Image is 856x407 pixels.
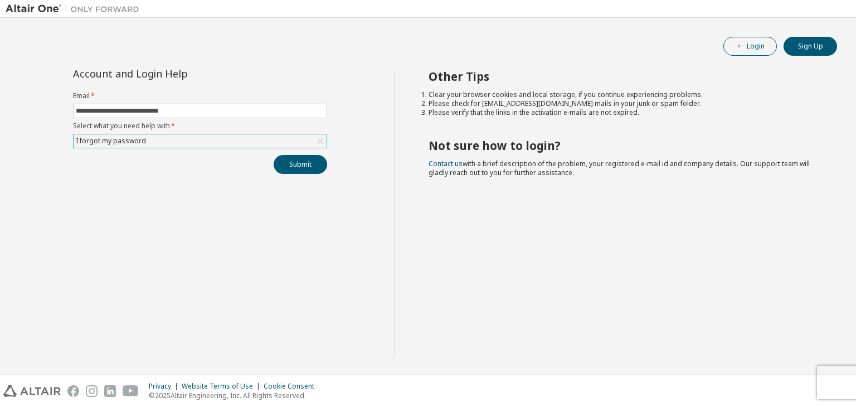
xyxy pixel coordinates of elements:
div: Privacy [149,382,182,391]
label: Select what you need help with [73,122,327,130]
label: Email [73,91,327,100]
button: Sign Up [784,37,837,56]
div: Cookie Consent [264,382,321,391]
button: Login [723,37,777,56]
img: youtube.svg [123,385,139,397]
img: facebook.svg [67,385,79,397]
h2: Not sure how to login? [429,138,818,153]
li: Clear your browser cookies and local storage, if you continue experiencing problems. [429,90,818,99]
span: with a brief description of the problem, your registered e-mail id and company details. Our suppo... [429,159,810,177]
img: linkedin.svg [104,385,116,397]
div: Account and Login Help [73,69,276,78]
div: I forgot my password [74,135,148,147]
h2: Other Tips [429,69,818,84]
div: Website Terms of Use [182,382,264,391]
li: Please check for [EMAIL_ADDRESS][DOMAIN_NAME] mails in your junk or spam folder. [429,99,818,108]
img: instagram.svg [86,385,98,397]
img: Altair One [6,3,145,14]
img: altair_logo.svg [3,385,61,397]
button: Submit [274,155,327,174]
a: Contact us [429,159,463,168]
li: Please verify that the links in the activation e-mails are not expired. [429,108,818,117]
div: I forgot my password [74,134,327,148]
p: © 2025 Altair Engineering, Inc. All Rights Reserved. [149,391,321,400]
